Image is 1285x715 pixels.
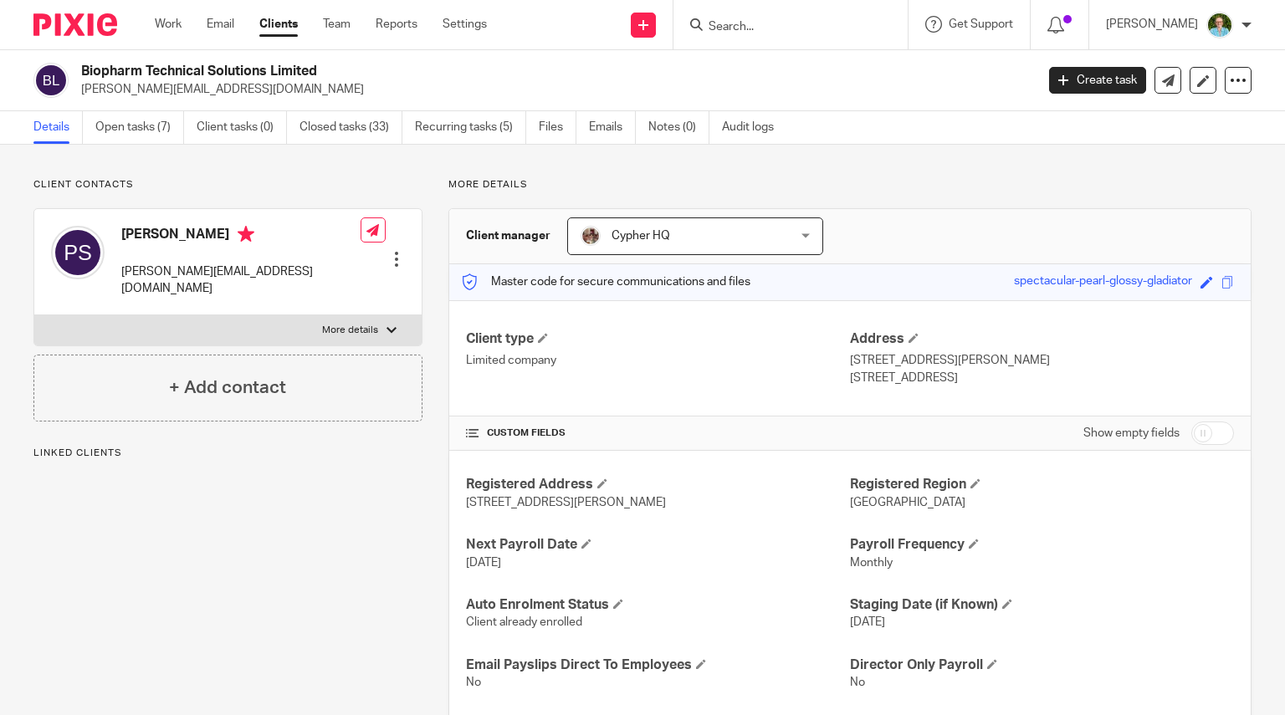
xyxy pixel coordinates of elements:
span: [DATE] [850,616,885,628]
p: More details [322,324,378,337]
a: Email [207,16,234,33]
h4: Email Payslips Direct To Employees [466,656,850,674]
a: Closed tasks (33) [299,111,402,144]
p: Client contacts [33,178,422,192]
h4: Next Payroll Date [466,536,850,554]
a: Team [323,16,351,33]
a: Reports [376,16,417,33]
p: Master code for secure communications and files [462,273,750,290]
label: Show empty fields [1083,425,1180,442]
h4: Payroll Frequency [850,536,1234,554]
span: Client already enrolled [466,616,582,628]
span: Cypher HQ [612,230,670,242]
p: Linked clients [33,447,422,460]
h3: Client manager [466,227,550,244]
span: No [466,677,481,688]
a: Client tasks (0) [197,111,287,144]
span: Get Support [949,18,1013,30]
a: Work [155,16,182,33]
h4: Auto Enrolment Status [466,596,850,614]
a: Create task [1049,67,1146,94]
p: [STREET_ADDRESS][PERSON_NAME] [850,352,1234,369]
span: [STREET_ADDRESS][PERSON_NAME] [466,497,666,508]
img: A9EA1D9F-5CC4-4D49-85F1-B1749FAF3577.jpeg [581,226,601,246]
a: Recurring tasks (5) [415,111,526,144]
h4: + Add contact [169,375,286,401]
a: Clients [259,16,298,33]
img: U9kDOIcY.jpeg [1206,12,1233,38]
i: Primary [238,226,254,243]
a: Details [33,111,83,144]
p: [STREET_ADDRESS] [850,370,1234,386]
p: [PERSON_NAME][EMAIL_ADDRESS][DOMAIN_NAME] [81,81,1024,98]
a: Files [539,111,576,144]
input: Search [707,20,858,35]
img: svg%3E [51,226,105,279]
p: More details [448,178,1252,192]
p: Limited company [466,352,850,369]
div: spectacular-pearl-glossy-gladiator [1014,273,1192,292]
p: [PERSON_NAME][EMAIL_ADDRESS][DOMAIN_NAME] [121,263,361,298]
h4: Director Only Payroll [850,656,1234,674]
p: [PERSON_NAME] [1106,16,1198,33]
h2: Biopharm Technical Solutions Limited [81,63,836,80]
span: Monthly [850,557,893,569]
h4: Client type [466,330,850,348]
span: [GEOGRAPHIC_DATA] [850,497,965,508]
span: No [850,677,865,688]
a: Emails [589,111,636,144]
img: Pixie [33,13,117,36]
h4: Registered Region [850,476,1234,493]
span: [DATE] [466,557,501,569]
a: Settings [443,16,487,33]
h4: [PERSON_NAME] [121,226,361,247]
h4: Registered Address [466,476,850,493]
h4: CUSTOM FIELDS [466,426,850,440]
a: Notes (0) [648,111,709,144]
a: Audit logs [722,111,786,144]
h4: Staging Date (if Known) [850,596,1234,614]
h4: Address [850,330,1234,348]
img: svg%3E [33,63,69,98]
a: Open tasks (7) [95,111,184,144]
